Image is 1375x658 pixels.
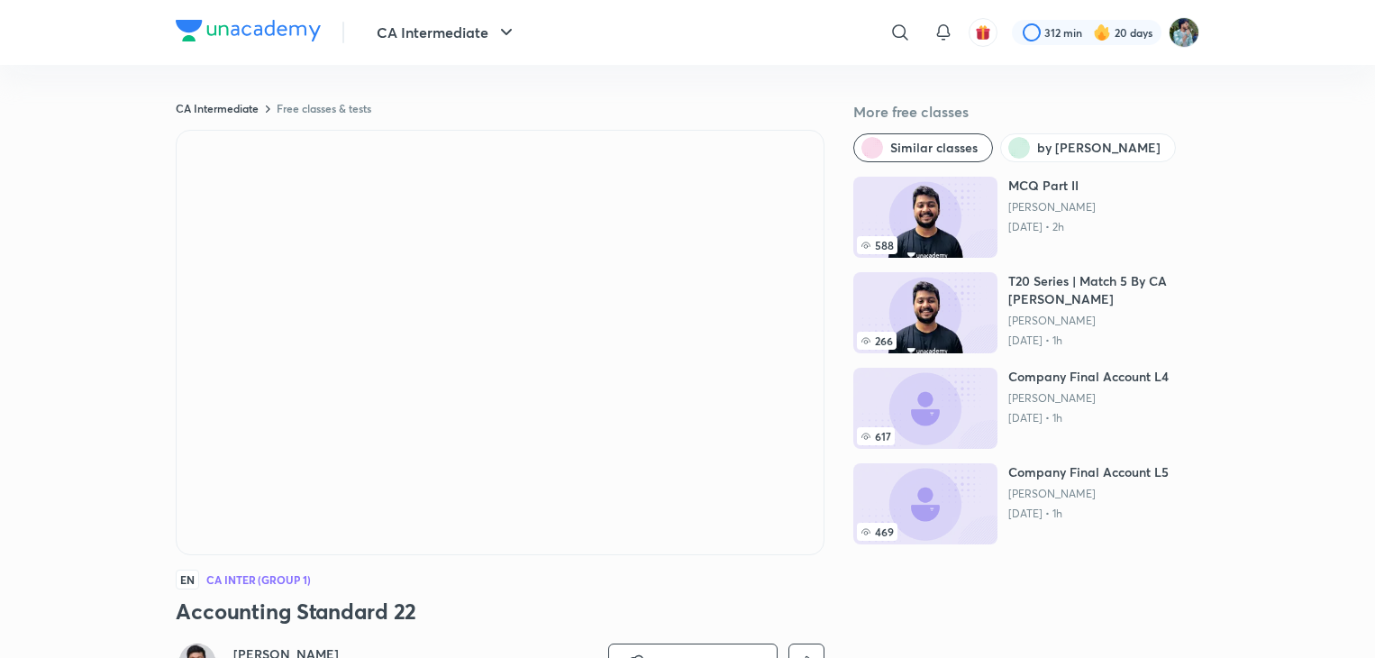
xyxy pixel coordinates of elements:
[177,131,824,554] iframe: Class
[853,133,993,162] button: Similar classes
[366,14,528,50] button: CA Intermediate
[857,236,897,254] span: 588
[857,332,897,350] span: 266
[176,20,321,41] img: Company Logo
[176,101,259,115] a: CA Intermediate
[1008,411,1169,425] p: [DATE] • 1h
[1008,368,1169,386] h6: Company Final Account L4
[1008,463,1169,481] h6: Company Final Account L5
[1008,200,1096,215] a: [PERSON_NAME]
[1008,220,1096,234] p: [DATE] • 2h
[1169,17,1199,48] img: Santosh Kumar Thakur
[853,101,1199,123] h5: More free classes
[857,523,897,541] span: 469
[975,24,991,41] img: avatar
[176,570,199,589] span: EN
[176,597,824,626] h3: Accounting Standard 22
[1008,507,1169,521] p: [DATE] • 1h
[1008,272,1199,308] h6: T20 Series | Match 5 By CA [PERSON_NAME]
[890,139,978,157] span: Similar classes
[277,101,371,115] a: Free classes & tests
[857,427,895,445] span: 617
[1037,139,1161,157] span: by Nakul Katheria
[1093,23,1111,41] img: streak
[1008,314,1199,328] a: [PERSON_NAME]
[176,20,321,46] a: Company Logo
[1008,334,1199,348] p: [DATE] • 1h
[1000,133,1176,162] button: by Nakul Katheria
[969,18,997,47] button: avatar
[206,574,311,585] h4: CA Inter (Group 1)
[1008,391,1169,406] a: [PERSON_NAME]
[1008,487,1169,501] a: [PERSON_NAME]
[1008,177,1096,195] h6: MCQ Part II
